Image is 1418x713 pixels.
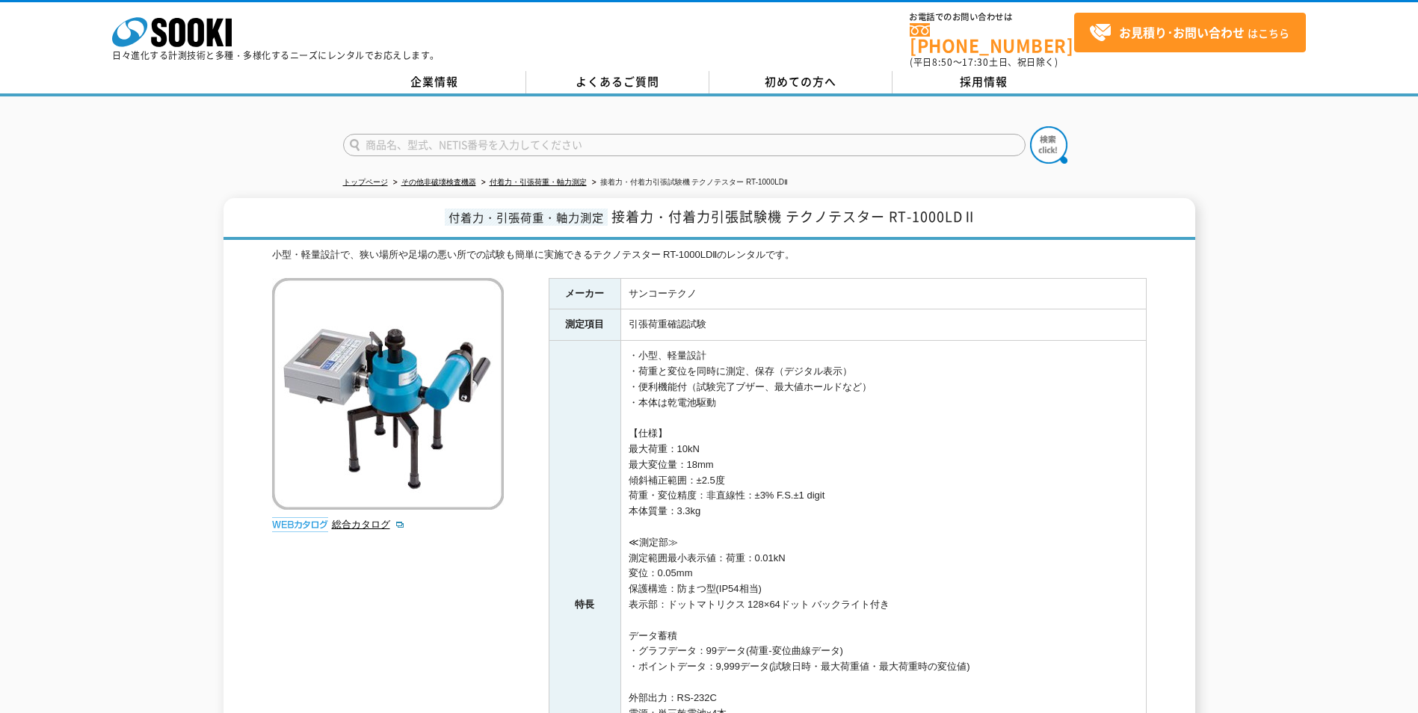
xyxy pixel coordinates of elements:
[549,309,620,341] th: 測定項目
[343,134,1026,156] input: 商品名、型式、NETIS番号を入力してください
[445,209,608,226] span: 付着力・引張荷重・軸力測定
[343,71,526,93] a: 企業情報
[620,309,1146,341] td: 引張荷重確認試験
[1119,23,1245,41] strong: お見積り･お問い合わせ
[962,55,989,69] span: 17:30
[272,278,504,510] img: 接着力・付着力引張試験機 テクノテスター RT-1000LDⅡ
[112,51,440,60] p: 日々進化する計測技術と多種・多様化するニーズにレンタルでお応えします。
[589,175,789,191] li: 接着力・付着力引張試験機 テクノテスター RT-1000LDⅡ
[932,55,953,69] span: 8:50
[620,278,1146,309] td: サンコーテクノ
[893,71,1076,93] a: 採用情報
[401,178,476,186] a: その他非破壊検査機器
[1030,126,1067,164] img: btn_search.png
[1089,22,1289,44] span: はこちら
[549,278,620,309] th: メーカー
[490,178,587,186] a: 付着力・引張荷重・軸力測定
[709,71,893,93] a: 初めての方へ
[332,519,405,530] a: 総合カタログ
[611,206,977,226] span: 接着力・付着力引張試験機 テクノテスター RT-1000LDⅡ
[910,23,1074,54] a: [PHONE_NUMBER]
[343,178,388,186] a: トップページ
[526,71,709,93] a: よくあるご質問
[272,517,328,532] img: webカタログ
[765,73,836,90] span: 初めての方へ
[910,13,1074,22] span: お電話でのお問い合わせは
[272,247,1147,263] div: 小型・軽量設計で、狭い場所や足場の悪い所での試験も簡単に実施できるテクノテスター RT-1000LDⅡのレンタルです。
[1074,13,1306,52] a: お見積り･お問い合わせはこちら
[910,55,1058,69] span: (平日 ～ 土日、祝日除く)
